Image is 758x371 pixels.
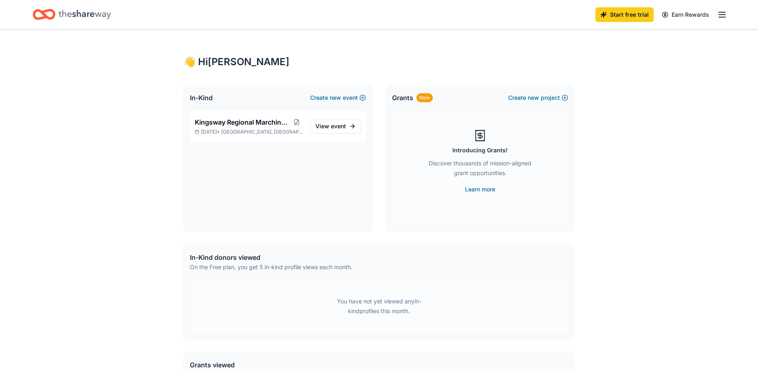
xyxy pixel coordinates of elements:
span: [GEOGRAPHIC_DATA], [GEOGRAPHIC_DATA] [221,129,304,135]
div: In-Kind donors viewed [190,252,353,262]
div: You have not yet viewed any in-kind profiles this month. [328,296,430,316]
span: new [528,93,539,103]
a: Learn more [465,184,495,194]
div: Introducing Grants! [452,145,508,155]
div: New [416,93,433,102]
div: Discover thousands of mission-aligned grant opportunities. [425,158,535,181]
a: View event [310,119,361,134]
p: [DATE] • [195,129,304,135]
span: new [330,93,341,103]
span: Kingsway Regional Marching Band [195,117,289,127]
a: Start free trial [595,7,654,22]
div: 👋 Hi [PERSON_NAME] [183,55,575,68]
span: In-Kind [190,93,213,103]
div: Grants viewed [190,360,348,370]
span: event [331,123,346,130]
span: View [315,121,346,131]
button: Createnewevent [310,93,366,103]
button: Createnewproject [508,93,568,103]
a: Earn Rewards [657,7,714,22]
a: Home [33,5,111,24]
span: Grants [392,93,413,103]
div: On the Free plan, you get 5 in-kind profile views each month. [190,262,353,272]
